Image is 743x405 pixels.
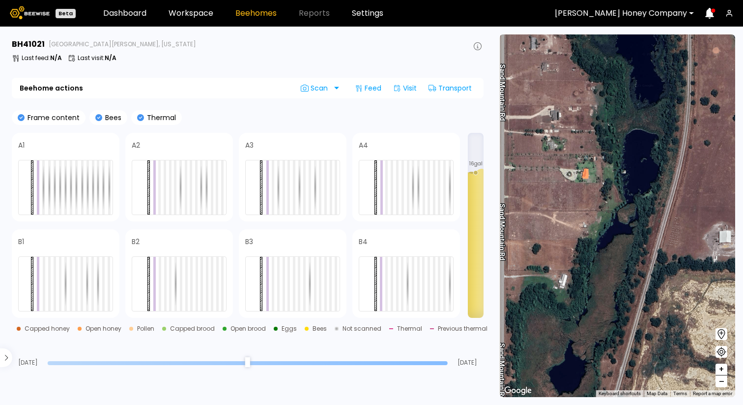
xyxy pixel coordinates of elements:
[132,142,140,149] h4: A2
[352,9,383,17] a: Settings
[351,80,385,96] div: Feed
[397,326,422,332] div: Thermal
[282,326,297,332] div: Eggs
[715,375,727,387] button: –
[25,114,80,121] p: Frame content
[359,238,368,245] h4: B4
[12,40,45,48] h3: BH 41021
[230,326,266,332] div: Open brood
[20,85,83,92] b: Beehome actions
[343,326,381,332] div: Not scanned
[105,54,116,62] b: N/A
[438,326,487,332] div: Previous thermal
[50,54,62,62] b: N/A
[693,391,732,396] a: Report a map error
[144,114,176,121] p: Thermal
[719,375,724,388] span: –
[132,238,140,245] h4: B2
[452,360,484,366] span: [DATE]
[18,238,24,245] h4: B1
[137,326,154,332] div: Pollen
[56,9,76,18] div: Beta
[718,363,724,375] span: +
[469,161,483,166] span: 16 gal
[86,326,121,332] div: Open honey
[245,142,254,149] h4: A3
[103,9,146,17] a: Dashboard
[102,114,121,121] p: Bees
[18,142,25,149] h4: A1
[673,391,687,396] a: Terms (opens in new tab)
[647,390,667,397] button: Map Data
[502,384,534,397] a: Open this area in Google Maps (opens a new window)
[12,360,44,366] span: [DATE]
[170,326,215,332] div: Capped brood
[235,9,277,17] a: Beehomes
[389,80,421,96] div: Visit
[10,6,50,19] img: Beewise logo
[715,364,727,375] button: +
[502,384,534,397] img: Google
[169,9,213,17] a: Workspace
[25,326,70,332] div: Capped honey
[299,9,330,17] span: Reports
[359,142,368,149] h4: A4
[425,80,476,96] div: Transport
[22,55,62,61] p: Last feed :
[599,390,641,397] button: Keyboard shortcuts
[313,326,327,332] div: Bees
[49,41,196,47] span: [GEOGRAPHIC_DATA][PERSON_NAME], [US_STATE]
[78,55,116,61] p: Last visit :
[301,84,331,92] span: Scan
[245,238,253,245] h4: B3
